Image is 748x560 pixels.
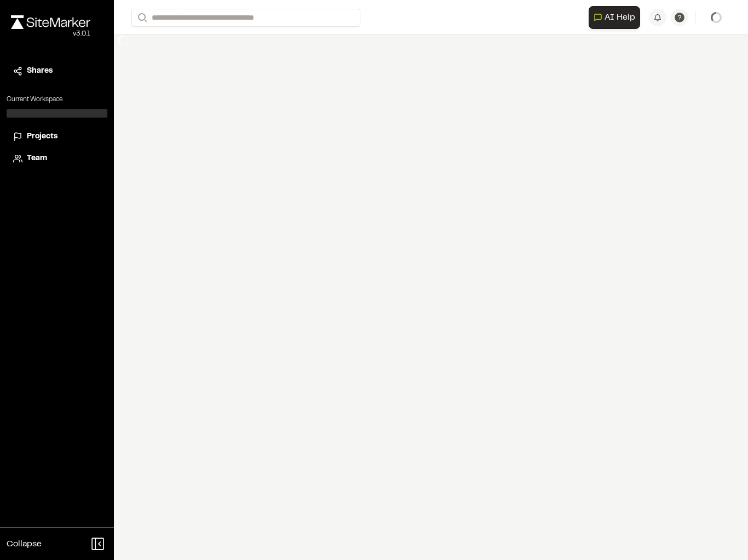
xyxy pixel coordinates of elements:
[131,9,151,27] button: Search
[13,131,101,143] a: Projects
[27,65,53,77] span: Shares
[27,153,47,165] span: Team
[7,95,107,104] p: Current Workspace
[27,131,57,143] span: Projects
[589,6,640,29] button: Open AI Assistant
[11,29,90,39] div: Oh geez...please don't...
[13,65,101,77] a: Shares
[7,538,42,551] span: Collapse
[13,153,101,165] a: Team
[11,15,90,29] img: rebrand.png
[589,6,645,29] div: Open AI Assistant
[605,11,635,24] span: AI Help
